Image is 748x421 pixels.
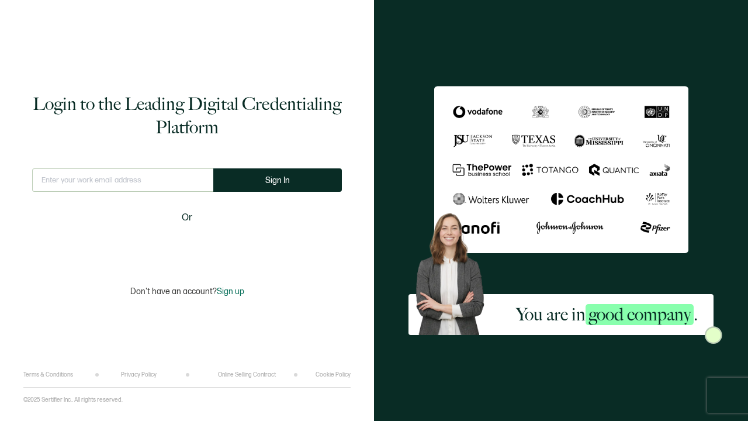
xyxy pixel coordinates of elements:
[32,168,213,192] input: Enter your work email address
[23,371,73,378] a: Terms & Conditions
[516,303,698,326] h2: You are in .
[32,92,342,139] h1: Login to the Leading Digital Credentialing Platform
[182,210,192,225] span: Or
[217,287,244,296] span: Sign up
[121,371,157,378] a: Privacy Policy
[114,233,260,258] iframe: Sign in with Google Button
[316,371,351,378] a: Cookie Policy
[120,233,254,258] div: Sign in with Google. Opens in new tab
[213,168,342,192] button: Sign In
[408,207,500,336] img: Sertifier Login - You are in <span class="strong-h">good company</span>. Hero
[586,304,694,325] span: good company
[130,287,244,296] p: Don't have an account?
[705,326,722,344] img: Sertifier Login
[23,396,123,403] p: ©2025 Sertifier Inc.. All rights reserved.
[265,176,290,185] span: Sign In
[434,86,688,254] img: Sertifier Login - You are in <span class="strong-h">good company</span>.
[218,371,276,378] a: Online Selling Contract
